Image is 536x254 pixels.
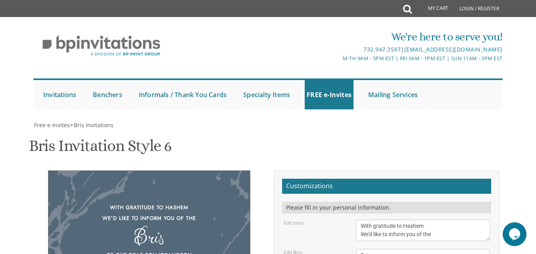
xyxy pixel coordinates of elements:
a: FREE e-Invites [305,80,353,109]
a: [EMAIL_ADDRESS][DOMAIN_NAME] [404,46,503,53]
div: With gratitude to Hashem We’d like to inform you of the [64,202,234,223]
span: > [70,121,113,129]
div: M-Th 9am - 5pm EST | Fri 9am - 1pm EST | Sun 11am - 3pm EST [190,54,503,63]
a: Informals / Thank You Cards [137,80,229,109]
h2: Customizations [282,179,491,194]
a: Benchers [91,80,124,109]
span: Bris Invitations [74,121,113,129]
a: Bris Invitations [73,121,113,129]
div: Bris [64,231,234,242]
img: BP Invitation Loft [33,29,169,62]
h1: Bris Invitation Style 6 [29,137,171,160]
a: Free e-Invites [33,121,70,129]
label: Edit Intro: [284,220,305,226]
div: | [190,45,503,54]
a: Invitations [41,80,78,109]
a: 732.947.3597 [363,46,401,53]
a: Specialty Items [241,80,292,109]
div: Please fill in your personal information. [282,202,491,214]
a: Mailing Services [366,80,420,109]
a: My Cart [411,1,454,17]
iframe: chat widget [503,222,528,246]
div: We're here to serve you! [190,29,503,45]
textarea: With gratitude to Hashem We’d like to inform you of the [356,220,490,241]
span: Free e-Invites [34,121,70,129]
